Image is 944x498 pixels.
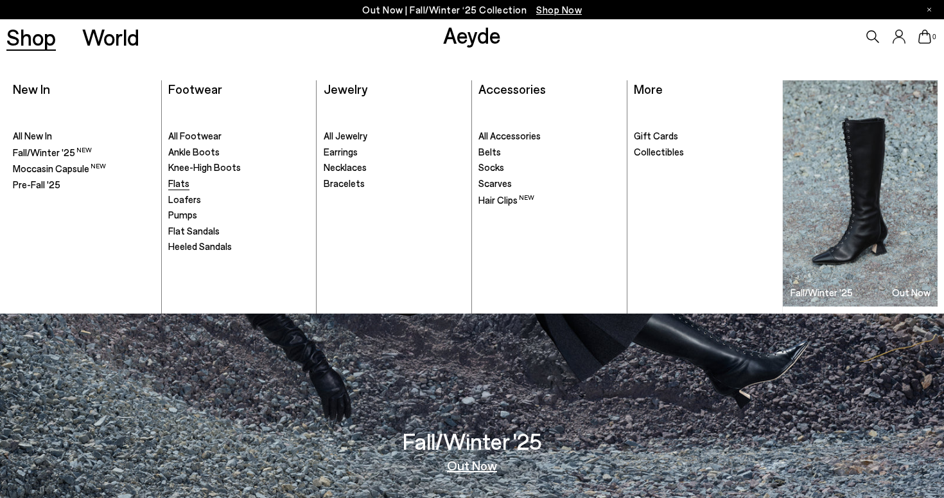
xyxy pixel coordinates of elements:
a: All Accessories [478,130,620,143]
a: Fall/Winter '25 Out Now [783,80,938,307]
span: Flat Sandals [168,225,220,236]
a: Shop [6,26,56,48]
a: Scarves [478,177,620,190]
a: Aeyde [443,21,501,48]
span: Necklaces [324,161,367,173]
a: New In [13,81,50,96]
a: 0 [918,30,931,44]
img: Group_1295_900x.jpg [783,80,938,307]
span: Collectibles [634,146,684,157]
a: Jewelry [324,81,367,96]
a: All Footwear [168,130,310,143]
a: All Jewelry [324,130,465,143]
h3: Fall/Winter '25 [791,288,853,298]
a: Hair Clips [478,193,620,207]
a: Flat Sandals [168,225,310,238]
span: Navigate to /collections/new-in [536,4,582,15]
a: Knee-High Boots [168,161,310,174]
a: Out Now [447,459,497,472]
span: Knee-High Boots [168,161,241,173]
span: Ankle Boots [168,146,220,157]
a: Collectibles [634,146,776,159]
a: World [82,26,139,48]
span: Heeled Sandals [168,240,232,252]
a: Gift Cards [634,130,776,143]
a: Ankle Boots [168,146,310,159]
a: Flats [168,177,310,190]
span: 0 [931,33,938,40]
a: Accessories [478,81,546,96]
span: Belts [478,146,501,157]
a: All New In [13,130,154,143]
a: Pre-Fall '25 [13,179,154,191]
span: Bracelets [324,177,365,189]
span: Pumps [168,209,197,220]
span: All Accessories [478,130,541,141]
a: Earrings [324,146,465,159]
a: Necklaces [324,161,465,174]
span: Loafers [168,193,201,205]
span: Gift Cards [634,130,678,141]
a: Moccasin Capsule [13,162,154,175]
a: Pumps [168,209,310,222]
a: Belts [478,146,620,159]
span: All New In [13,130,52,141]
a: Bracelets [324,177,465,190]
span: Hair Clips [478,194,534,206]
span: Earrings [324,146,358,157]
a: Fall/Winter '25 [13,146,154,159]
span: All Jewelry [324,130,367,141]
span: Scarves [478,177,512,189]
span: Pre-Fall '25 [13,179,60,190]
a: Footwear [168,81,222,96]
span: Socks [478,161,504,173]
a: Loafers [168,193,310,206]
span: Moccasin Capsule [13,163,106,174]
p: Out Now | Fall/Winter ‘25 Collection [362,2,582,18]
h3: Fall/Winter '25 [403,430,542,452]
a: Heeled Sandals [168,240,310,253]
span: All Footwear [168,130,222,141]
h3: Out Now [892,288,931,298]
span: Fall/Winter '25 [13,147,92,158]
span: Flats [168,177,189,189]
a: More [634,81,663,96]
a: Socks [478,161,620,174]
